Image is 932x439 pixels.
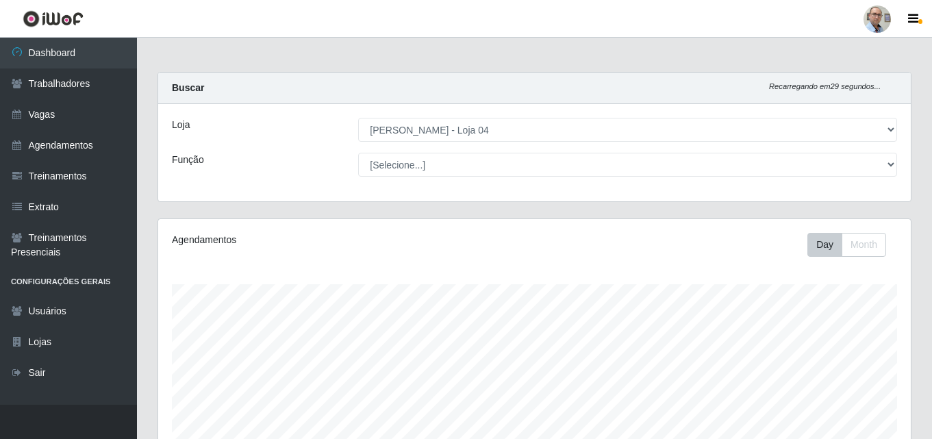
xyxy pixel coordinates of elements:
[807,233,897,257] div: Toolbar with button groups
[807,233,886,257] div: First group
[172,82,204,93] strong: Buscar
[807,233,842,257] button: Day
[769,82,881,90] i: Recarregando em 29 segundos...
[842,233,886,257] button: Month
[172,118,190,132] label: Loja
[172,233,462,247] div: Agendamentos
[172,153,204,167] label: Função
[23,10,84,27] img: CoreUI Logo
